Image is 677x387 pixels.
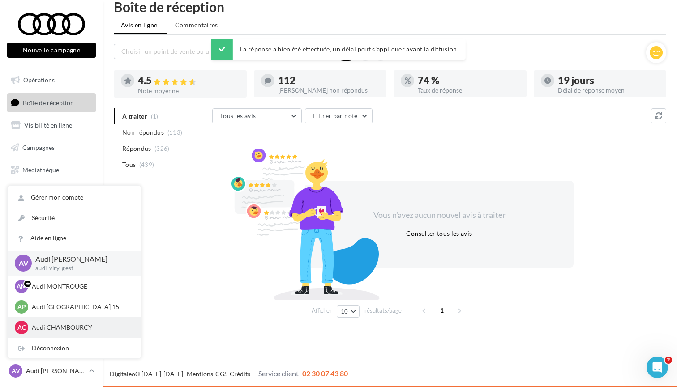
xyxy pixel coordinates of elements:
a: AV Audi [PERSON_NAME] [7,362,96,379]
p: Audi MONTROUGE [32,282,130,291]
a: Boîte de réception [5,93,98,112]
p: Audi CHAMBOURCY [32,323,130,332]
div: [PERSON_NAME] non répondus [278,87,380,94]
div: Taux de réponse [418,87,519,94]
span: (326) [154,145,170,152]
span: Boîte de réception [23,98,74,106]
span: Tous [122,160,136,169]
span: 1 [435,303,449,318]
span: Visibilité en ligne [24,121,72,129]
span: AV [12,366,20,375]
a: Sécurité [8,208,141,228]
span: résultats/page [364,306,402,315]
span: Médiathèque [22,166,59,173]
p: audi-viry-gest [35,264,127,272]
a: Médiathèque [5,161,98,179]
span: Service client [258,369,299,378]
span: 10 [341,308,348,315]
span: AP [17,302,26,311]
div: 74 % [418,76,519,85]
span: Afficher [312,306,332,315]
span: Opérations [23,76,55,84]
a: Visibilité en ligne [5,116,98,135]
span: AC [17,323,26,332]
span: Tous les avis [220,112,256,119]
p: Audi [GEOGRAPHIC_DATA] 15 [32,302,130,311]
span: Commentaires [175,21,218,30]
div: La réponse a bien été effectuée, un délai peut s’appliquer avant la diffusion. [211,39,466,60]
span: (113) [167,129,183,136]
a: PLV et print personnalisable [5,183,98,209]
span: Choisir un point de vente ou un code magasin [121,47,254,55]
span: Répondus [122,144,151,153]
button: Tous les avis [212,108,302,123]
span: AV [19,258,28,268]
span: AM [17,282,27,291]
span: Campagnes [22,144,55,151]
a: Crédits [230,370,250,378]
button: Filtrer par note [305,108,373,123]
a: Gérer mon compte [8,187,141,208]
button: 10 [337,305,360,318]
span: 02 30 07 43 80 [302,369,348,378]
div: 4.5 [138,76,240,86]
p: Audi [PERSON_NAME] [35,254,127,264]
a: Mentions [187,370,213,378]
button: Consulter tous les avis [403,228,476,239]
button: Choisir un point de vente ou un code magasin [114,44,270,59]
div: 112 [278,76,380,85]
div: Vous n'avez aucun nouvel avis à traiter [362,209,516,221]
div: Délai de réponse moyen [558,87,660,94]
a: CGS [215,370,227,378]
span: 2 [665,357,672,364]
div: Note moyenne [138,88,240,94]
a: Digitaleo [110,370,135,378]
p: Audi [PERSON_NAME] [26,366,86,375]
iframe: Intercom live chat [647,357,668,378]
button: Nouvelle campagne [7,43,96,58]
div: 19 jours [558,76,660,85]
span: Non répondus [122,128,164,137]
a: Opérations [5,71,98,89]
span: (439) [139,161,154,168]
span: © [DATE]-[DATE] - - - [110,370,348,378]
div: Déconnexion [8,338,141,358]
a: Aide en ligne [8,228,141,248]
a: Campagnes [5,138,98,157]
